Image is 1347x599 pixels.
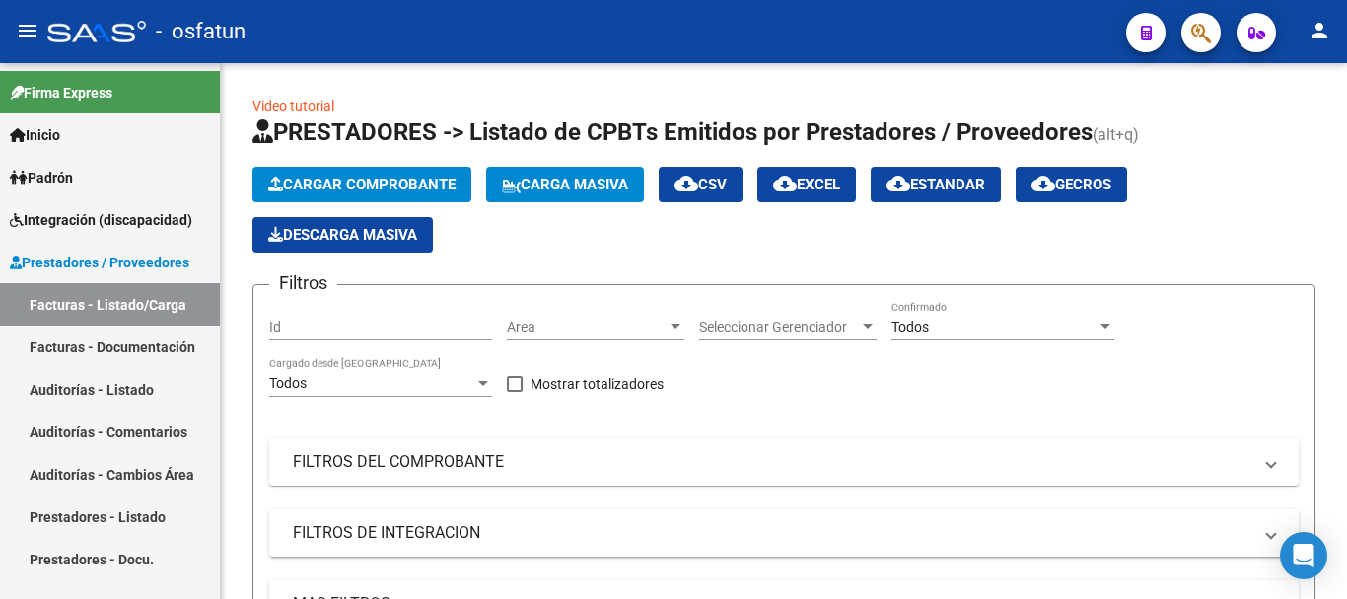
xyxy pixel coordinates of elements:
span: Todos [269,375,307,391]
button: Gecros [1016,167,1127,202]
span: Descarga Masiva [268,226,417,244]
span: Cargar Comprobante [268,176,456,193]
span: Padrón [10,167,73,188]
span: PRESTADORES -> Listado de CPBTs Emitidos por Prestadores / Proveedores [252,118,1093,146]
mat-panel-title: FILTROS DEL COMPROBANTE [293,451,1251,473]
span: Mostrar totalizadores [531,372,664,396]
button: Descarga Masiva [252,217,433,253]
span: Estandar [886,176,985,193]
button: Carga Masiva [486,167,644,202]
span: (alt+q) [1093,125,1139,144]
span: CSV [674,176,727,193]
span: Firma Express [10,82,112,104]
a: Video tutorial [252,98,334,113]
span: Todos [891,319,929,335]
button: EXCEL [757,167,856,202]
span: Inicio [10,124,60,146]
mat-icon: person [1308,19,1331,42]
span: Gecros [1031,176,1111,193]
app-download-masive: Descarga masiva de comprobantes (adjuntos) [252,217,433,253]
button: Cargar Comprobante [252,167,471,202]
mat-icon: cloud_download [886,172,910,195]
mat-panel-title: FILTROS DE INTEGRACION [293,522,1251,544]
span: Carga Masiva [502,176,628,193]
mat-icon: menu [16,19,39,42]
h3: Filtros [269,269,337,297]
span: - osfatun [156,10,246,53]
span: Prestadores / Proveedores [10,252,189,273]
button: CSV [659,167,743,202]
div: Open Intercom Messenger [1280,532,1327,579]
span: EXCEL [773,176,840,193]
mat-icon: cloud_download [773,172,797,195]
span: Area [507,319,667,336]
mat-expansion-panel-header: FILTROS DE INTEGRACION [269,509,1299,557]
span: Seleccionar Gerenciador [699,319,859,336]
button: Estandar [871,167,1001,202]
mat-icon: cloud_download [1031,172,1055,195]
mat-expansion-panel-header: FILTROS DEL COMPROBANTE [269,438,1299,486]
span: Integración (discapacidad) [10,209,192,231]
mat-icon: cloud_download [674,172,698,195]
